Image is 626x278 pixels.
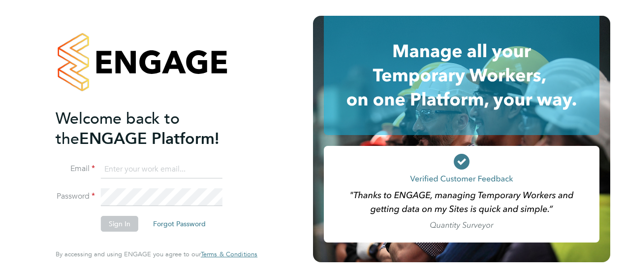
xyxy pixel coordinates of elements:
[201,250,257,258] a: Terms & Conditions
[56,250,257,258] span: By accessing and using ENGAGE you agree to our
[201,250,257,258] span: Terms & Conditions
[145,216,214,232] button: Forgot Password
[56,108,248,149] h2: ENGAGE Platform!
[56,191,95,202] label: Password
[101,216,138,232] button: Sign In
[101,161,222,178] input: Enter your work email...
[56,109,180,148] span: Welcome back to the
[56,164,95,174] label: Email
